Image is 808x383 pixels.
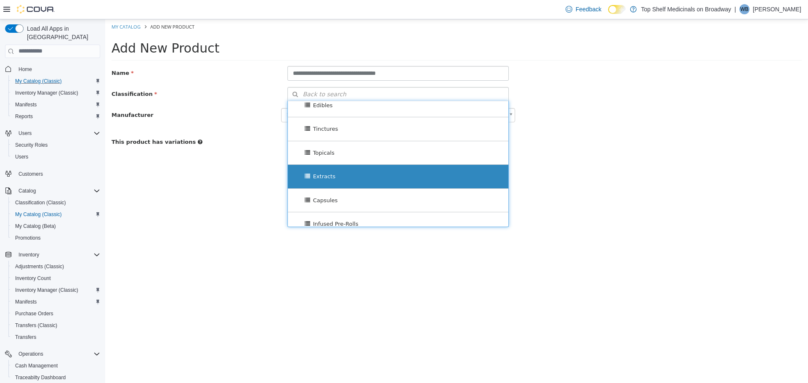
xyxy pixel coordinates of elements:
[12,273,54,283] a: Inventory Count
[15,250,100,260] span: Inventory
[641,4,731,14] p: Top Shelf Medicinals on Broadway
[740,4,748,14] span: WB
[15,275,51,282] span: Inventory Count
[15,322,57,329] span: Transfers (Classic)
[12,100,100,110] span: Manifests
[208,201,253,208] span: Infused Pre-Rolls
[8,261,104,272] button: Adjustments (Classic)
[12,320,100,330] span: Transfers (Classic)
[19,188,36,194] span: Catalog
[208,154,230,160] span: Extracts
[15,169,46,179] a: Customers
[8,272,104,284] button: Inventory Count
[15,142,48,148] span: Security Roles
[15,199,66,206] span: Classification (Classic)
[15,78,62,85] span: My Catalog (Classic)
[8,284,104,296] button: Inventory Manager (Classic)
[6,71,52,78] span: Classification
[15,362,58,369] span: Cash Management
[208,178,233,184] span: Capsules
[12,100,40,110] a: Manifests
[8,220,104,232] button: My Catalog (Beta)
[15,310,53,317] span: Purchase Orders
[8,75,104,87] button: My Catalog (Classic)
[12,221,59,231] a: My Catalog (Beta)
[12,198,100,208] span: Classification (Classic)
[12,152,100,162] span: Users
[8,87,104,99] button: Inventory Manager (Classic)
[8,151,104,163] button: Users
[739,4,750,14] div: WAYLEN BUNN
[12,111,100,122] span: Reports
[176,89,399,102] span: Select Manufacturer
[15,250,43,260] button: Inventory
[19,351,43,357] span: Operations
[8,139,104,151] button: Security Roles
[6,50,29,57] span: Name
[562,1,605,18] a: Feedback
[15,186,100,196] span: Catalog
[15,128,35,138] button: Users
[2,348,104,360] button: Operations
[8,308,104,320] button: Purchase Orders
[8,232,104,244] button: Promotions
[734,4,736,14] p: |
[12,320,61,330] a: Transfers (Classic)
[6,92,48,99] span: Manufacturer
[8,209,104,220] button: My Catalog (Classic)
[19,171,43,177] span: Customers
[15,169,100,179] span: Customers
[24,24,100,41] span: Load All Apps in [GEOGRAPHIC_DATA]
[208,83,228,89] span: Edibles
[15,334,36,341] span: Transfers
[8,111,104,122] button: Reports
[8,296,104,308] button: Manifests
[12,273,100,283] span: Inventory Count
[12,297,40,307] a: Manifests
[15,153,28,160] span: Users
[15,223,56,230] span: My Catalog (Beta)
[12,297,100,307] span: Manifests
[12,152,32,162] a: Users
[12,88,82,98] a: Inventory Manager (Classic)
[2,168,104,180] button: Customers
[182,68,404,82] button: Back to search
[15,235,41,241] span: Promotions
[12,76,100,86] span: My Catalog (Classic)
[6,119,90,126] span: This product has variations
[15,90,78,96] span: Inventory Manager (Classic)
[17,5,55,13] img: Cova
[15,349,47,359] button: Operations
[2,63,104,75] button: Home
[12,140,51,150] a: Security Roles
[12,261,67,272] a: Adjustments (Classic)
[2,127,104,139] button: Users
[12,209,65,219] a: My Catalog (Classic)
[12,233,100,243] span: Promotions
[2,185,104,197] button: Catalog
[15,263,64,270] span: Adjustments (Classic)
[8,331,104,343] button: Transfers
[12,233,44,243] a: Promotions
[8,197,104,209] button: Classification (Classic)
[12,309,57,319] a: Purchase Orders
[12,285,100,295] span: Inventory Manager (Classic)
[208,106,233,113] span: Tinctures
[12,88,100,98] span: Inventory Manager (Classic)
[753,4,801,14] p: [PERSON_NAME]
[608,5,626,14] input: Dark Mode
[15,374,66,381] span: Traceabilty Dashboard
[6,21,114,36] span: Add New Product
[576,5,601,13] span: Feedback
[15,101,37,108] span: Manifests
[12,76,65,86] a: My Catalog (Classic)
[45,4,89,11] span: Add New Product
[12,111,36,122] a: Reports
[8,320,104,331] button: Transfers (Classic)
[19,251,39,258] span: Inventory
[12,361,100,371] span: Cash Management
[15,349,100,359] span: Operations
[2,249,104,261] button: Inventory
[15,287,78,293] span: Inventory Manager (Classic)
